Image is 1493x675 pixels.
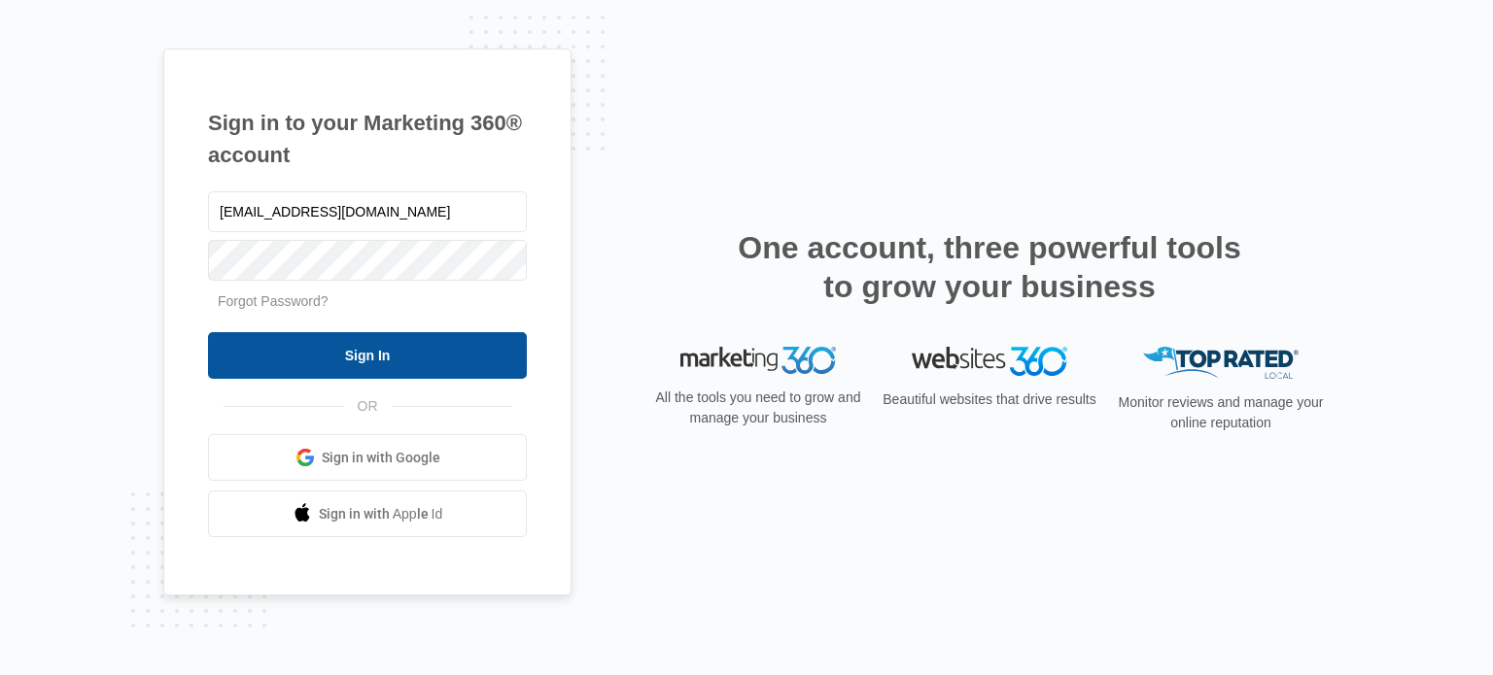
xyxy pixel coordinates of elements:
a: Sign in with Apple Id [208,490,527,537]
p: All the tools you need to grow and manage your business [649,388,867,428]
span: OR [344,396,392,417]
input: Email [208,191,527,232]
span: Sign in with Google [322,448,440,468]
img: Marketing 360 [680,347,836,374]
a: Forgot Password? [218,293,329,309]
p: Beautiful websites that drive results [881,389,1098,410]
p: Monitor reviews and manage your online reputation [1112,392,1330,433]
img: Top Rated Local [1143,347,1299,379]
img: Websites 360 [912,347,1067,375]
h2: One account, three powerful tools to grow your business [732,228,1247,306]
input: Sign In [208,332,527,379]
span: Sign in with Apple Id [319,504,443,524]
a: Sign in with Google [208,434,527,481]
h1: Sign in to your Marketing 360® account [208,107,527,171]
